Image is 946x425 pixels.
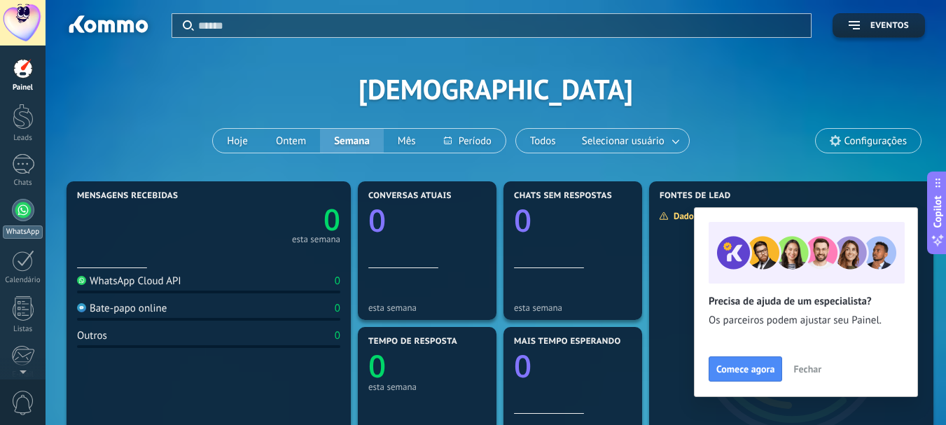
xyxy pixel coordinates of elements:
[514,302,632,313] div: esta semana
[514,337,621,347] span: Mais tempo esperando
[709,356,782,382] button: Comece agora
[368,191,452,201] span: Conversas atuais
[335,274,340,288] div: 0
[3,179,43,188] div: Chats
[77,329,107,342] div: Outros
[516,129,570,153] button: Todos
[368,199,386,241] text: 0
[660,191,731,201] span: Fontes de lead
[793,364,821,374] span: Fechar
[77,302,167,315] div: Bate-papo online
[324,200,340,239] text: 0
[3,325,43,334] div: Listas
[787,358,828,379] button: Fechar
[77,274,181,288] div: WhatsApp Cloud API
[3,134,43,143] div: Leads
[368,382,486,392] div: esta semana
[368,302,486,313] div: esta semana
[77,191,178,201] span: Mensagens recebidas
[716,364,774,374] span: Comece agora
[3,83,43,92] div: Painel
[335,302,340,315] div: 0
[870,21,909,31] span: Eventos
[77,276,86,285] img: WhatsApp Cloud API
[262,129,320,153] button: Ontem
[659,210,802,222] div: Dados insuficientes para exibir
[430,129,506,153] button: Período
[514,191,612,201] span: Chats sem respostas
[3,225,43,239] div: WhatsApp
[844,135,907,147] span: Configurações
[77,303,86,312] img: Bate-papo online
[384,129,430,153] button: Mês
[3,276,43,285] div: Calendário
[514,344,531,386] text: 0
[320,129,384,153] button: Semana
[931,195,945,228] span: Copilot
[368,337,457,347] span: Tempo de resposta
[335,329,340,342] div: 0
[709,295,903,308] h2: Precisa de ajuda de um especialista?
[292,236,340,243] div: esta semana
[514,199,531,241] text: 0
[570,129,689,153] button: Selecionar usuário
[579,132,667,151] span: Selecionar usuário
[709,314,903,328] span: Os parceiros podem ajustar seu Painel.
[833,13,925,38] button: Eventos
[213,129,262,153] button: Hoje
[368,344,386,386] text: 0
[209,200,340,239] a: 0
